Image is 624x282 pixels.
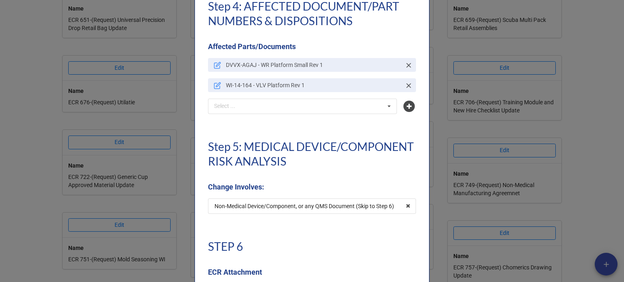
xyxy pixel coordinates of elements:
[226,61,401,69] p: DVVX-AGAJ - WR Platform Small Rev 1
[212,101,247,111] div: Select ...
[208,139,416,168] h1: Step 5: MEDICAL DEVICE/COMPONENT RISK ANALYSIS
[208,267,262,278] label: ECR Attachment
[214,203,394,209] div: Non-Medical Device/Component, or any QMS Document (Skip to Step 6)
[208,41,296,52] label: Affected Parts/Documents
[208,239,416,254] h1: STEP 6
[226,81,401,89] p: WI-14-164 - VLV Platform Rev 1
[208,181,264,193] label: Change Involves:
